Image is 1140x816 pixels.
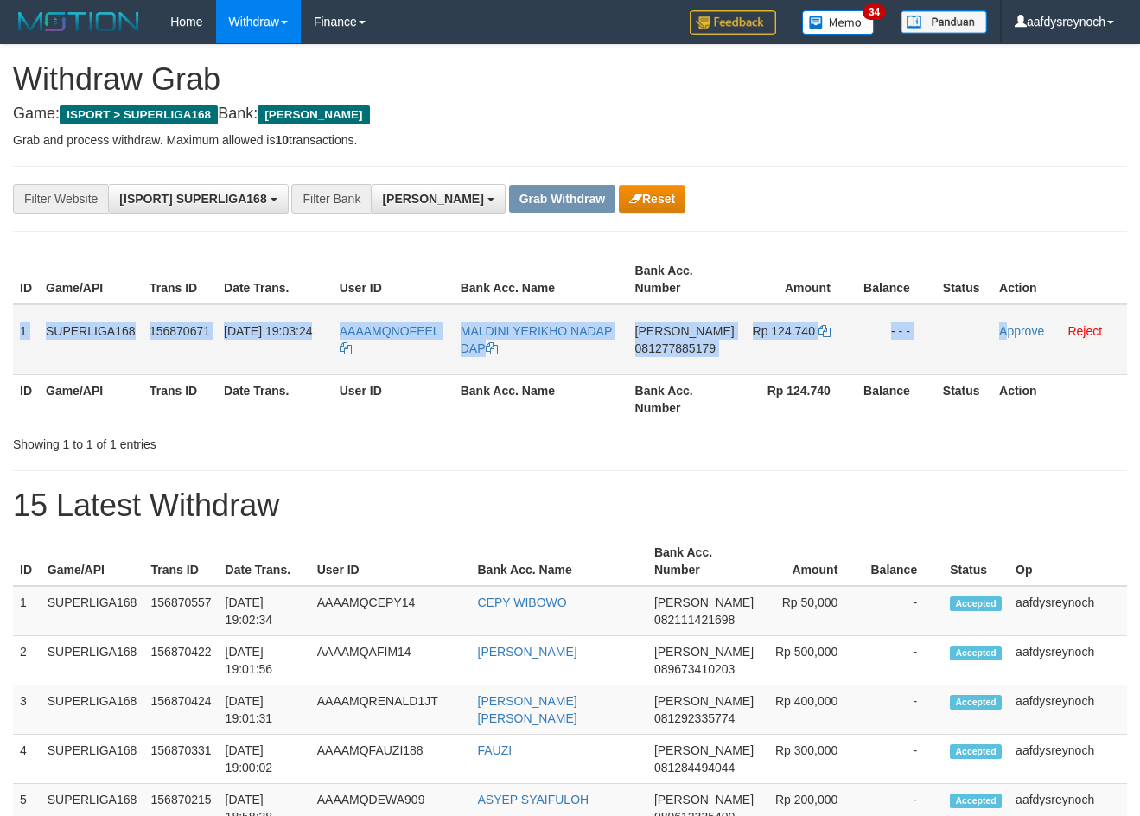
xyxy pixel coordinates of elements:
[654,743,754,757] span: [PERSON_NAME]
[39,374,143,424] th: Game/API
[219,586,310,636] td: [DATE] 19:02:34
[340,324,439,355] a: AAAAMQNOFEEL
[950,744,1002,759] span: Accepted
[119,192,266,206] span: [ISPORT] SUPERLIGA168
[333,374,454,424] th: User ID
[863,685,943,735] td: -
[13,685,41,735] td: 3
[382,192,483,206] span: [PERSON_NAME]
[13,586,41,636] td: 1
[761,685,863,735] td: Rp 400,000
[654,645,754,659] span: [PERSON_NAME]
[654,662,735,676] span: Copy 089673410203 to clipboard
[761,735,863,784] td: Rp 300,000
[371,184,505,214] button: [PERSON_NAME]
[471,537,647,586] th: Bank Acc. Name
[950,646,1002,660] span: Accepted
[635,324,735,338] span: [PERSON_NAME]
[310,685,471,735] td: AAAAMQRENALD1JT
[647,537,761,586] th: Bank Acc. Number
[13,304,39,375] td: 1
[999,324,1044,338] a: Approve
[13,131,1127,149] p: Grab and process withdraw. Maximum allowed is transactions.
[1009,636,1127,685] td: aafdysreynoch
[478,743,513,757] a: FAUZI
[258,105,369,124] span: [PERSON_NAME]
[950,794,1002,808] span: Accepted
[654,711,735,725] span: Copy 081292335774 to clipboard
[654,596,754,609] span: [PERSON_NAME]
[690,10,776,35] img: Feedback.jpg
[144,636,219,685] td: 156870422
[1067,324,1102,338] a: Reject
[454,255,628,304] th: Bank Acc. Name
[761,636,863,685] td: Rp 500,000
[13,105,1127,123] h4: Game: Bank:
[992,255,1127,304] th: Action
[219,636,310,685] td: [DATE] 19:01:56
[654,793,754,806] span: [PERSON_NAME]
[619,185,685,213] button: Reset
[144,685,219,735] td: 156870424
[901,10,987,34] img: panduan.png
[454,374,628,424] th: Bank Acc. Name
[478,596,567,609] a: CEPY WIBOWO
[943,537,1009,586] th: Status
[1009,586,1127,636] td: aafdysreynoch
[310,735,471,784] td: AAAAMQFAUZI188
[478,694,577,725] a: [PERSON_NAME] [PERSON_NAME]
[60,105,218,124] span: ISPORT > SUPERLIGA168
[863,735,943,784] td: -
[310,636,471,685] td: AAAAMQAFIM14
[144,735,219,784] td: 156870331
[628,255,742,304] th: Bank Acc. Number
[150,324,210,338] span: 156870671
[143,255,217,304] th: Trans ID
[13,429,462,453] div: Showing 1 to 1 of 1 entries
[13,62,1127,97] h1: Withdraw Grab
[478,793,589,806] a: ASYEP SYAIFULOH
[13,255,39,304] th: ID
[13,636,41,685] td: 2
[291,184,371,214] div: Filter Bank
[863,4,886,20] span: 34
[1009,537,1127,586] th: Op
[761,537,863,586] th: Amount
[818,324,831,338] a: Copy 124740 to clipboard
[478,645,577,659] a: [PERSON_NAME]
[863,586,943,636] td: -
[802,10,875,35] img: Button%20Memo.svg
[41,735,144,784] td: SUPERLIGA168
[936,255,992,304] th: Status
[654,694,754,708] span: [PERSON_NAME]
[13,488,1127,523] h1: 15 Latest Withdraw
[857,255,936,304] th: Balance
[936,374,992,424] th: Status
[1009,685,1127,735] td: aafdysreynoch
[753,324,815,338] span: Rp 124.740
[13,184,108,214] div: Filter Website
[144,586,219,636] td: 156870557
[1009,735,1127,784] td: aafdysreynoch
[761,586,863,636] td: Rp 50,000
[992,374,1127,424] th: Action
[333,255,454,304] th: User ID
[217,374,333,424] th: Date Trans.
[628,374,742,424] th: Bank Acc. Number
[143,374,217,424] th: Trans ID
[41,586,144,636] td: SUPERLIGA168
[219,537,310,586] th: Date Trans.
[310,537,471,586] th: User ID
[41,636,144,685] td: SUPERLIGA168
[41,685,144,735] td: SUPERLIGA168
[461,324,612,355] a: MALDINI YERIKHO NADAP DAP
[654,761,735,775] span: Copy 081284494044 to clipboard
[742,255,857,304] th: Amount
[217,255,333,304] th: Date Trans.
[144,537,219,586] th: Trans ID
[224,324,312,338] span: [DATE] 19:03:24
[39,255,143,304] th: Game/API
[635,341,716,355] span: Copy 081277885179 to clipboard
[219,685,310,735] td: [DATE] 19:01:31
[950,695,1002,710] span: Accepted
